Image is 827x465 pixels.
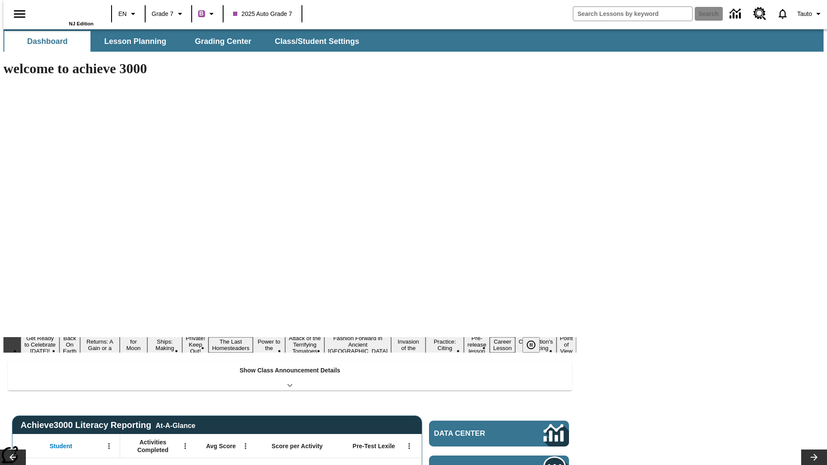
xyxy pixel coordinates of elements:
button: Slide 14 Career Lesson [490,337,515,353]
a: Home [37,4,93,21]
p: Show Class Announcement Details [239,366,340,375]
span: NJ Edition [69,21,93,26]
a: Data Center [724,2,748,26]
span: Pre-Test Lexile [353,442,395,450]
span: Activities Completed [124,438,181,454]
button: Open Menu [103,440,115,453]
button: Pause [522,337,540,353]
span: Avg Score [206,442,236,450]
span: 2025 Auto Grade 7 [233,9,292,19]
div: SubNavbar [3,29,824,52]
button: Lesson carousel, Next [801,449,827,465]
span: Achieve3000 Literacy Reporting [21,420,196,430]
a: Resource Center, Will open in new tab [748,2,771,25]
button: Slide 9 Attack of the Terrifying Tomatoes [285,334,324,356]
button: Slide 7 The Last Homesteaders [208,337,253,353]
button: Slide 1 Get Ready to Celebrate Juneteenth! [21,334,59,356]
div: Home [37,3,93,26]
span: Student [50,442,72,450]
div: SubNavbar [3,31,367,52]
button: Slide 8 Solar Power to the People [253,331,285,359]
button: Slide 16 Point of View [557,334,576,356]
span: Grade 7 [152,9,174,19]
button: Open Menu [239,440,252,453]
div: Show Class Announcement Details [8,361,572,391]
button: Open Menu [179,440,192,453]
button: Lesson Planning [92,31,178,52]
button: Language: EN, Select a language [115,6,142,22]
span: B [199,8,204,19]
a: Notifications [771,3,794,25]
button: Slide 15 The Constitution's Balancing Act [515,331,557,359]
span: Data Center [434,429,515,438]
button: Profile/Settings [794,6,827,22]
button: Slide 12 Mixed Practice: Citing Evidence [426,331,464,359]
div: Pause [522,337,548,353]
button: Slide 10 Fashion Forward in Ancient Rome [324,334,391,356]
h1: welcome to achieve 3000 [3,61,576,77]
button: Boost Class color is purple. Change class color [195,6,220,22]
span: Score per Activity [272,442,323,450]
button: Slide 6 Private! Keep Out! [182,334,208,356]
button: Open Menu [403,440,416,453]
button: Class/Student Settings [268,31,366,52]
a: Data Center [429,421,569,446]
button: Grading Center [180,31,266,52]
div: At-A-Glance [155,420,195,430]
button: Slide 3 Free Returns: A Gain or a Drain? [80,331,120,359]
button: Open side menu [7,1,32,27]
button: Dashboard [4,31,90,52]
button: Slide 4 Time for Moon Rules? [120,331,147,359]
button: Grade: Grade 7, Select a grade [148,6,189,22]
button: Slide 11 The Invasion of the Free CD [391,331,426,359]
span: Tauto [797,9,812,19]
button: Slide 5 Cruise Ships: Making Waves [147,331,182,359]
span: EN [118,9,127,19]
button: Slide 2 Back On Earth [59,334,80,356]
input: search field [573,7,692,21]
button: Slide 13 Pre-release lesson [464,334,490,356]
